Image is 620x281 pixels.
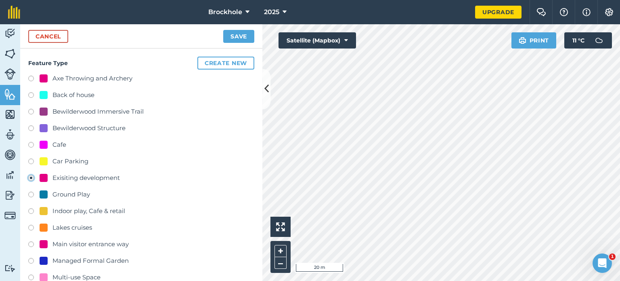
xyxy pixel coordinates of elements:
[52,206,125,216] div: Indoor play, Cafe & retail
[52,74,132,83] div: Axe Throwing and Archery
[572,32,584,49] span: 11 ° C
[52,90,94,100] div: Back of house
[264,7,279,17] span: 2025
[4,129,16,141] img: svg+xml;base64,PD94bWwgdmVyc2lvbj0iMS4wIiBlbmNvZGluZz0idXRmLTgiPz4KPCEtLSBHZW5lcmF0b3I6IEFkb2JlIE...
[4,189,16,201] img: svg+xml;base64,PD94bWwgdmVyc2lvbj0iMS4wIiBlbmNvZGluZz0idXRmLTgiPz4KPCEtLSBHZW5lcmF0b3I6IEFkb2JlIE...
[609,254,616,260] span: 1
[52,173,120,183] div: Exisiting development
[197,57,254,70] button: Create new
[511,32,557,49] button: Print
[591,32,607,49] img: svg+xml;base64,PD94bWwgdmVyc2lvbj0iMS4wIiBlbmNvZGluZz0idXRmLTgiPz4KPCEtLSBHZW5lcmF0b3I6IEFkb2JlIE...
[274,257,287,269] button: –
[208,7,242,17] span: Brockhole
[519,36,526,45] img: svg+xml;base64,PHN2ZyB4bWxucz0iaHR0cDovL3d3dy53My5vcmcvMjAwMC9zdmciIHdpZHRoPSIxOSIgaGVpZ2h0PSIyNC...
[52,107,144,116] div: Bewilderwood Immersive Trail
[4,27,16,40] img: svg+xml;base64,PD94bWwgdmVyc2lvbj0iMS4wIiBlbmNvZGluZz0idXRmLTgiPz4KPCEtLSBHZW5lcmF0b3I6IEFkb2JlIE...
[4,149,16,161] img: svg+xml;base64,PD94bWwgdmVyc2lvbj0iMS4wIiBlbmNvZGluZz0idXRmLTgiPz4KPCEtLSBHZW5lcmF0b3I6IEFkb2JlIE...
[276,222,285,231] img: Four arrows, one pointing top left, one top right, one bottom right and the last bottom left
[52,239,129,249] div: Main visitor entrance way
[4,264,16,272] img: svg+xml;base64,PD94bWwgdmVyc2lvbj0iMS4wIiBlbmNvZGluZz0idXRmLTgiPz4KPCEtLSBHZW5lcmF0b3I6IEFkb2JlIE...
[8,6,20,19] img: fieldmargin Logo
[4,169,16,181] img: svg+xml;base64,PD94bWwgdmVyc2lvbj0iMS4wIiBlbmNvZGluZz0idXRmLTgiPz4KPCEtLSBHZW5lcmF0b3I6IEFkb2JlIE...
[4,88,16,100] img: svg+xml;base64,PHN2ZyB4bWxucz0iaHR0cDovL3d3dy53My5vcmcvMjAwMC9zdmciIHdpZHRoPSI1NiIgaGVpZ2h0PSI2MC...
[593,254,612,273] iframe: Intercom live chat
[4,68,16,80] img: svg+xml;base64,PD94bWwgdmVyc2lvbj0iMS4wIiBlbmNvZGluZz0idXRmLTgiPz4KPCEtLSBHZW5lcmF0b3I6IEFkb2JlIE...
[223,30,254,43] button: Save
[4,48,16,60] img: svg+xml;base64,PHN2ZyB4bWxucz0iaHR0cDovL3d3dy53My5vcmcvMjAwMC9zdmciIHdpZHRoPSI1NiIgaGVpZ2h0PSI2MC...
[52,190,90,199] div: Ground Play
[52,140,66,150] div: Cafe
[279,32,356,49] button: Satellite (Mapbox)
[52,223,92,232] div: Lakes cruises
[564,32,612,49] button: 11 °C
[274,245,287,257] button: +
[28,30,68,43] a: Cancel
[4,108,16,120] img: svg+xml;base64,PHN2ZyB4bWxucz0iaHR0cDovL3d3dy53My5vcmcvMjAwMC9zdmciIHdpZHRoPSI1NiIgaGVpZ2h0PSI2MC...
[52,256,129,266] div: Managed Formal Garden
[559,8,569,16] img: A question mark icon
[604,8,614,16] img: A cog icon
[28,57,254,70] h4: Feature Type
[52,123,126,133] div: Bewilderwood Structure
[536,8,546,16] img: Two speech bubbles overlapping with the left bubble in the forefront
[4,210,16,221] img: svg+xml;base64,PD94bWwgdmVyc2lvbj0iMS4wIiBlbmNvZGluZz0idXRmLTgiPz4KPCEtLSBHZW5lcmF0b3I6IEFkb2JlIE...
[52,156,88,166] div: Car Parking
[582,7,591,17] img: svg+xml;base64,PHN2ZyB4bWxucz0iaHR0cDovL3d3dy53My5vcmcvMjAwMC9zdmciIHdpZHRoPSIxNyIgaGVpZ2h0PSIxNy...
[475,6,522,19] a: Upgrade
